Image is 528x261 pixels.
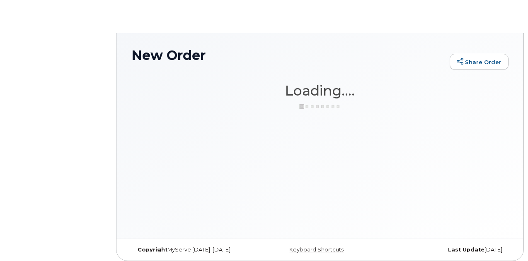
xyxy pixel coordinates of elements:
h1: New Order [131,48,446,62]
a: Share Order [450,54,509,70]
h1: Loading.... [131,83,509,98]
strong: Last Update [448,247,484,253]
div: [DATE] [383,247,509,253]
a: Keyboard Shortcuts [289,247,344,253]
strong: Copyright [138,247,167,253]
img: ajax-loader-3a6953c30dc77f0bf724df975f13086db4f4c1262e45940f03d1251963f1bf2e.gif [299,103,341,110]
div: MyServe [DATE]–[DATE] [131,247,257,253]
